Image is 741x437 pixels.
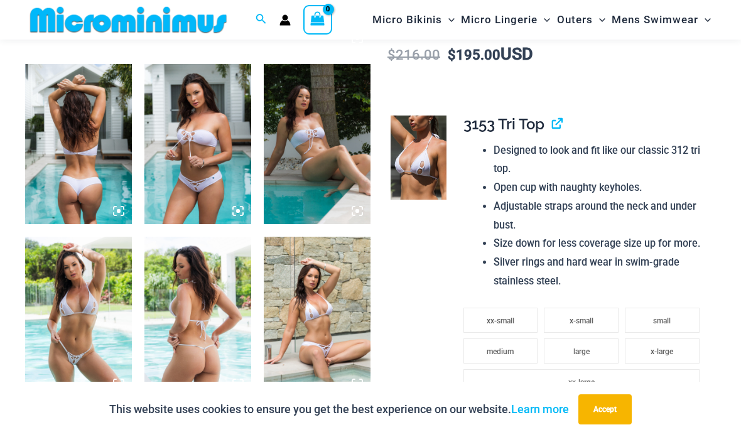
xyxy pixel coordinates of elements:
img: Breakwater White 3153 Top 4856 Micro Bottom [25,237,132,397]
li: Designed to look and fit like our classic 312 tri top. [494,141,706,178]
nav: Site Navigation [367,2,716,38]
li: Open cup with naughty keyholes. [494,178,706,197]
bdi: 195.00 [448,47,500,63]
a: Learn more [511,402,569,416]
img: MM SHOP LOGO FLAT [25,6,232,34]
span: x-large [651,347,673,356]
button: Accept [578,394,632,424]
li: x-small [544,308,619,333]
img: Breakwater White 3153 Top 4856 Micro Bottom [144,237,251,397]
img: Breakwater White 3153 Top [391,116,446,200]
img: Breakwater White 341 Top 4956 Shorts [25,64,132,224]
a: Search icon link [256,12,267,28]
p: USD [384,45,716,65]
p: This website uses cookies to ensure you get the best experience on our website. [109,400,569,419]
span: Menu Toggle [593,4,605,36]
a: Mens SwimwearMenu ToggleMenu Toggle [608,4,714,36]
li: Size down for less coverage size up for more. [494,234,706,253]
span: x-small [570,316,593,325]
a: Account icon link [279,14,291,26]
li: x-large [625,338,700,364]
img: Breakwater White 341 Top 4956 Shorts [144,64,251,224]
span: 3153 Tri Top [463,115,544,133]
span: Outers [557,4,593,36]
span: large [573,347,590,356]
span: Menu Toggle [538,4,550,36]
span: Micro Bikinis [372,4,442,36]
span: medium [487,347,514,356]
li: large [544,338,619,364]
span: $ [448,47,456,63]
span: xx-large [568,378,595,387]
a: Micro LingerieMenu ToggleMenu Toggle [458,4,553,36]
img: Breakwater White 341 Top 4956 Shorts [264,64,370,224]
span: Mens Swimwear [612,4,698,36]
li: medium [463,338,538,364]
a: OutersMenu ToggleMenu Toggle [554,4,608,36]
span: Menu Toggle [698,4,711,36]
li: Adjustable straps around the neck and under bust. [494,197,706,234]
li: xx-large [463,369,700,394]
span: small [653,316,671,325]
li: Silver rings and hard wear in swim-grade stainless steel. [494,253,706,290]
span: $ [387,47,396,63]
img: Breakwater White 3153 Top 4956 Shorts [264,237,370,397]
a: View Shopping Cart, empty [303,5,332,34]
li: xx-small [463,308,538,333]
bdi: 216.00 [387,47,440,63]
span: Micro Lingerie [461,4,538,36]
a: Micro BikinisMenu ToggleMenu Toggle [369,4,458,36]
li: small [625,308,700,333]
span: xx-small [487,316,514,325]
span: Menu Toggle [442,4,455,36]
